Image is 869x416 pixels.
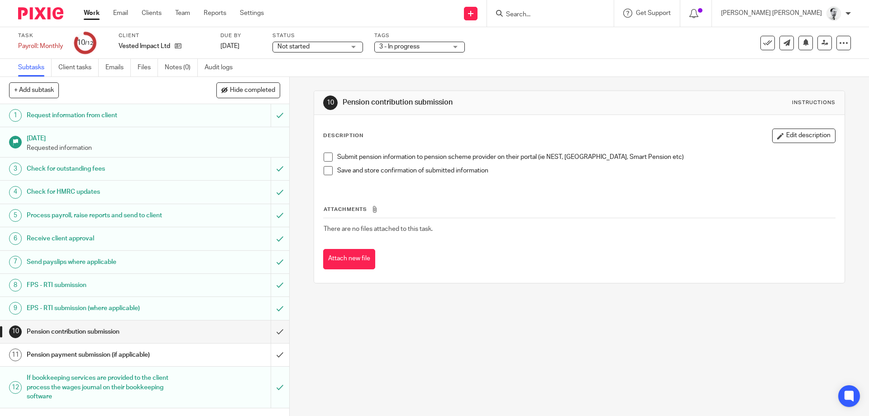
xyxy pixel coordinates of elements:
h1: Request information from client [27,109,183,122]
p: Requested information [27,143,280,153]
h1: [DATE] [27,132,280,143]
div: 11 [9,349,22,361]
div: 4 [9,186,22,199]
div: Instructions [792,99,836,106]
p: Description [323,132,363,139]
h1: Send payslips where applicable [27,255,183,269]
h1: Process payroll, raise reports and send to client [27,209,183,222]
span: [DATE] [220,43,239,49]
span: There are no files attached to this task. [324,226,433,232]
h1: EPS - RTI submission (where applicable) [27,301,183,315]
h1: Pension contribution submission [27,325,183,339]
a: Work [84,9,100,18]
span: Not started [277,43,310,50]
label: Tags [374,32,465,39]
div: 9 [9,302,22,315]
a: Notes (0) [165,59,198,77]
p: Vested Impact Ltd [119,42,170,51]
button: Hide completed [216,82,280,98]
div: 8 [9,279,22,292]
div: 7 [9,256,22,268]
img: Pixie [18,7,63,19]
span: 3 - In progress [379,43,420,50]
div: Payroll: Monthly [18,42,63,51]
button: Attach new file [323,249,375,269]
div: 1 [9,109,22,122]
button: Edit description [772,129,836,143]
h1: Receive client approval [27,232,183,245]
span: Attachments [324,207,367,212]
div: 3 [9,163,22,175]
label: Client [119,32,209,39]
p: Save and store confirmation of submitted information [337,166,835,175]
span: Get Support [636,10,671,16]
label: Status [272,32,363,39]
label: Task [18,32,63,39]
div: 5 [9,209,22,222]
button: + Add subtask [9,82,59,98]
div: 10 [77,38,93,48]
a: Reports [204,9,226,18]
div: 10 [323,96,338,110]
small: /12 [85,41,93,46]
p: [PERSON_NAME] [PERSON_NAME] [721,9,822,18]
div: 10 [9,325,22,338]
div: 6 [9,232,22,245]
a: Emails [105,59,131,77]
div: 12 [9,381,22,394]
a: Clients [142,9,162,18]
a: Audit logs [205,59,239,77]
h1: Check for HMRC updates [27,185,183,199]
h1: Pension payment submission (if applicable) [27,348,183,362]
input: Search [505,11,587,19]
a: Subtasks [18,59,52,77]
h1: FPS - RTI submission [27,278,183,292]
h1: If bookkeeping services are provided to the client process the wages journal on their bookkeeping... [27,371,183,403]
h1: Pension contribution submission [343,98,599,107]
span: Hide completed [230,87,275,94]
a: Email [113,9,128,18]
img: Mass_2025.jpg [826,6,841,21]
a: Files [138,59,158,77]
a: Settings [240,9,264,18]
a: Client tasks [58,59,99,77]
h1: Check for outstanding fees [27,162,183,176]
p: Submit pension information to pension scheme provider on their portal (ie NEST, [GEOGRAPHIC_DATA]... [337,153,835,162]
label: Due by [220,32,261,39]
a: Team [175,9,190,18]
